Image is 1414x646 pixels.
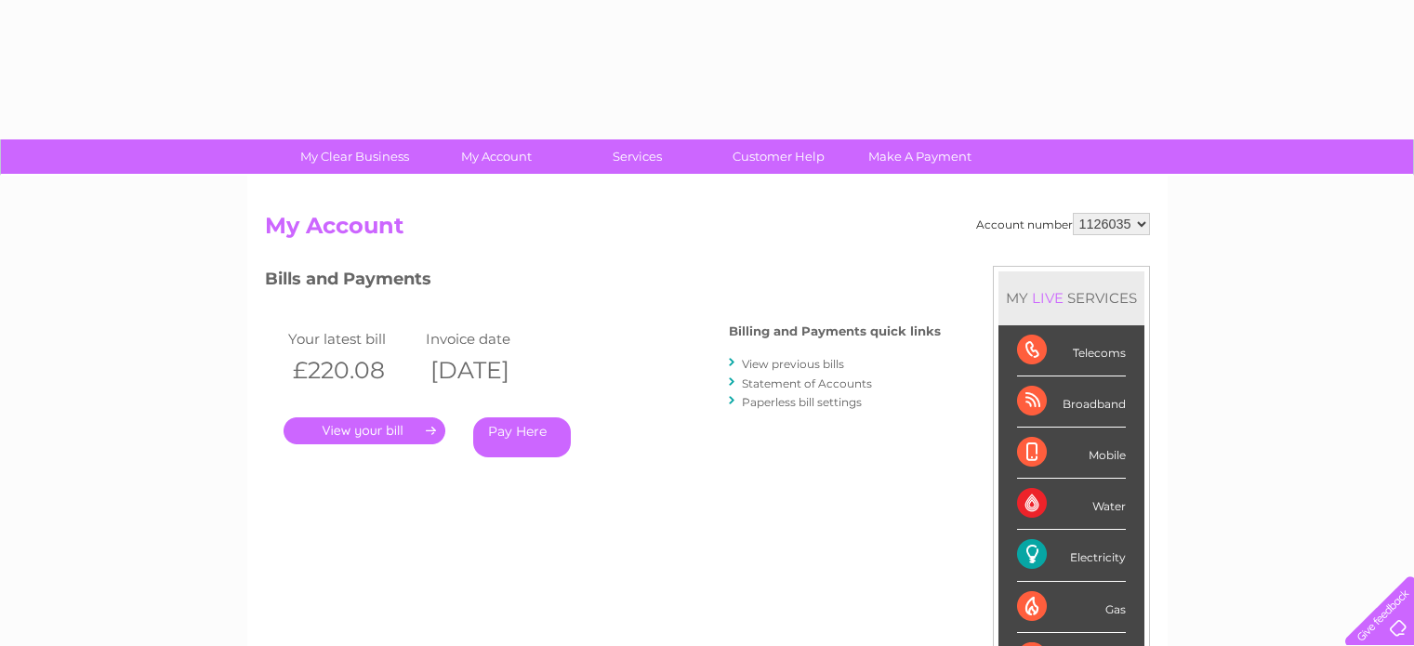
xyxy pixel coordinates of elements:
[843,139,997,174] a: Make A Payment
[1028,289,1067,307] div: LIVE
[976,213,1150,235] div: Account number
[284,351,422,389] th: £220.08
[473,417,571,457] a: Pay Here
[742,376,872,390] a: Statement of Accounts
[284,417,445,444] a: .
[419,139,573,174] a: My Account
[278,139,431,174] a: My Clear Business
[1017,479,1126,530] div: Water
[1017,428,1126,479] div: Mobile
[265,266,941,298] h3: Bills and Payments
[421,351,560,389] th: [DATE]
[1017,582,1126,633] div: Gas
[1017,376,1126,428] div: Broadband
[265,213,1150,248] h2: My Account
[1017,325,1126,376] div: Telecoms
[284,326,422,351] td: Your latest bill
[421,326,560,351] td: Invoice date
[1017,530,1126,581] div: Electricity
[729,324,941,338] h4: Billing and Payments quick links
[702,139,855,174] a: Customer Help
[742,395,862,409] a: Paperless bill settings
[998,271,1144,324] div: MY SERVICES
[742,357,844,371] a: View previous bills
[561,139,714,174] a: Services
